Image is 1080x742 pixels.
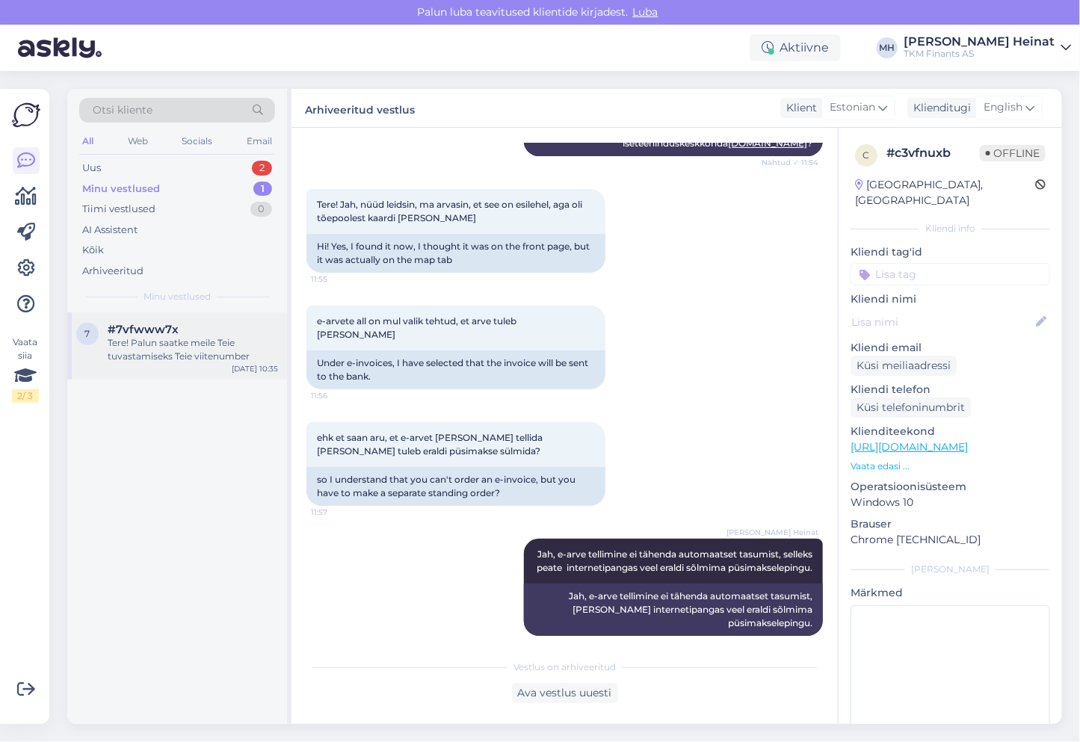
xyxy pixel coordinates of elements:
div: 0 [250,202,272,217]
div: Hi! Yes, I found it now, I thought it was on the front page, but it was actually on the map tab [306,234,605,273]
p: Operatsioonisüsteem [851,479,1050,495]
input: Lisa tag [851,263,1050,285]
span: Vestlus on arhiveeritud [513,661,616,674]
div: 2 / 3 [12,389,39,403]
span: Luba [629,5,663,19]
p: Kliendi nimi [851,291,1050,307]
div: TKM Finants AS [904,48,1055,60]
a: [DOMAIN_NAME] [728,137,807,149]
span: 11:58 [762,637,818,648]
div: Minu vestlused [82,182,160,197]
div: Web [125,132,151,151]
div: Tiimi vestlused [82,202,155,217]
a: [URL][DOMAIN_NAME] [851,440,968,454]
div: [DATE] 10:35 [232,363,278,374]
span: Jah, e-arve tellimine ei tähenda automaatset tasumist, selleks peate internetipangas veel eraldi ... [537,548,815,573]
span: [PERSON_NAME] Heinat [726,527,818,538]
span: 7 [85,328,90,339]
div: All [79,132,96,151]
p: Brauser [851,516,1050,532]
span: Nähtud ✓ 11:54 [762,157,818,168]
span: e-arvete all on mul valik tehtud, et arve tuleb [PERSON_NAME] [317,315,519,340]
span: Estonian [830,99,875,116]
a: [PERSON_NAME] HeinatTKM Finants AS [904,36,1071,60]
span: 11:56 [311,390,367,401]
div: [GEOGRAPHIC_DATA], [GEOGRAPHIC_DATA] [855,177,1035,208]
div: Kõik [82,243,104,258]
span: Minu vestlused [144,290,211,303]
img: Askly Logo [12,101,40,129]
div: so I understand that you can't order an e-invoice, but you have to make a separate standing order? [306,467,605,506]
div: Jah, e-arve tellimine ei tähenda automaatset tasumist, [PERSON_NAME] internetipangas veel eraldi ... [524,584,823,636]
div: Ava vestlus uuesti [512,683,618,703]
div: Aktiivne [750,34,841,61]
div: Klienditugi [907,100,971,116]
div: [PERSON_NAME] [851,563,1050,576]
span: Otsi kliente [93,102,152,118]
div: 1 [253,182,272,197]
div: [PERSON_NAME] Heinat [904,36,1055,48]
p: Chrome [TECHNICAL_ID] [851,532,1050,548]
div: Uus [82,161,101,176]
p: Klienditeekond [851,424,1050,439]
span: Tere! Jah, nüüd leidsin, ma arvasin, et see on esilehel, aga oli tõepoolest kaardi [PERSON_NAME] [317,199,584,223]
div: Klient [780,100,817,116]
p: Windows 10 [851,495,1050,510]
div: Under e-invoices, I have selected that the invoice will be sent to the bank. [306,350,605,389]
div: Arhiveeritud [82,264,144,279]
span: English [984,99,1022,116]
div: Küsi telefoninumbrit [851,398,971,418]
label: Arhiveeritud vestlus [305,98,415,118]
span: #7vfwww7x [108,323,179,336]
div: Tere! Palun saatke meile Teie tuvastamiseks Teie viitenumber [108,336,278,363]
p: Kliendi tag'id [851,244,1050,260]
div: # c3vfnuxb [886,144,980,162]
p: Kliendi email [851,340,1050,356]
p: Kliendi telefon [851,382,1050,398]
div: Email [244,132,275,151]
div: Küsi meiliaadressi [851,356,957,376]
div: Socials [179,132,215,151]
span: c [863,149,870,161]
div: Kliendi info [851,222,1050,235]
input: Lisa nimi [851,314,1033,330]
div: MH [877,37,898,58]
span: Offline [980,145,1046,161]
span: ehk et saan aru, et e-arvet [PERSON_NAME] tellida [PERSON_NAME] tuleb eraldi püsimakse sülmida? [317,432,545,457]
div: AI Assistent [82,223,138,238]
div: 2 [252,161,272,176]
div: Vaata siia [12,336,39,403]
span: 11:55 [311,273,367,285]
span: 11:57 [311,507,367,518]
p: Märkmed [851,585,1050,601]
p: Vaata edasi ... [851,460,1050,473]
